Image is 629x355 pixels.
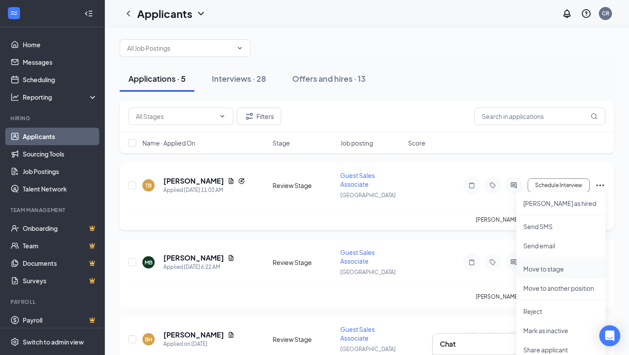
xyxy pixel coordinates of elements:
a: SurveysCrown [23,272,97,289]
svg: Reapply [238,177,245,184]
div: Applied on [DATE] [163,340,235,348]
span: Guest Sales Associate [340,325,375,342]
h5: [PERSON_NAME] [163,330,224,340]
svg: ChevronDown [219,113,226,120]
div: Open Intercom Messenger [599,325,620,346]
span: Job posting [340,139,373,147]
svg: Tag [487,182,498,189]
svg: Document [228,331,235,338]
a: Home [23,36,97,53]
p: [PERSON_NAME] has applied more than . [476,216,605,223]
h5: [PERSON_NAME] [163,253,224,263]
input: Search in applications [474,108,605,125]
svg: Tag [487,259,498,266]
div: Applied [DATE] 11:03 AM [163,186,245,195]
svg: Collapse [84,9,93,18]
a: TeamCrown [23,237,97,254]
svg: Note [467,259,477,266]
div: Team Management [10,206,96,214]
svg: Filter [244,111,255,122]
div: CR [602,10,609,17]
svg: Note [467,182,477,189]
span: Guest Sales Associate [340,248,375,265]
div: Review Stage [273,181,335,190]
svg: ChevronLeft [123,8,134,19]
a: Talent Network [23,180,97,198]
svg: Ellipses [595,180,605,191]
svg: Settings [10,338,19,346]
svg: ChevronDown [236,45,243,52]
svg: Document [228,254,235,261]
div: Interviews · 28 [212,73,266,84]
a: OnboardingCrown [23,219,97,237]
a: Sourcing Tools [23,145,97,163]
button: Filter Filters [237,108,281,125]
div: Review Stage [273,258,335,267]
p: [PERSON_NAME] has applied more than . [476,293,605,300]
div: MB [145,259,152,266]
h3: Chat [440,339,456,349]
svg: QuestionInfo [581,8,591,19]
div: Offers and hires · 13 [292,73,366,84]
svg: ActiveChat [508,182,519,189]
svg: Notifications [562,8,572,19]
span: Name · Applied On [142,139,195,147]
h5: [PERSON_NAME] [163,176,224,186]
svg: ChevronDown [196,8,206,19]
svg: MagnifyingGlass [591,113,598,120]
button: Schedule Interview [528,178,590,192]
div: BH [145,336,152,343]
input: All Job Postings [127,43,233,53]
svg: Document [228,177,235,184]
svg: ActiveChat [508,259,519,266]
div: Review Stage [273,335,335,344]
div: Applied [DATE] 6:22 AM [163,263,235,271]
h1: Applicants [137,6,192,21]
span: Stage [273,139,290,147]
div: Reporting [23,93,98,101]
input: All Stages [136,111,215,121]
div: Payroll [10,298,96,306]
span: Guest Sales Associate [340,171,375,188]
span: Score [408,139,425,147]
span: [GEOGRAPHIC_DATA] [340,346,396,352]
a: DocumentsCrown [23,254,97,272]
span: [GEOGRAPHIC_DATA] [340,269,396,275]
div: TB [145,182,152,189]
div: Hiring [10,115,96,122]
span: [GEOGRAPHIC_DATA] [340,192,396,198]
a: Job Postings [23,163,97,180]
div: Applications · 5 [128,73,186,84]
svg: Analysis [10,93,19,101]
div: Switch to admin view [23,338,84,346]
svg: WorkstreamLogo [10,9,18,17]
a: Applicants [23,128,97,145]
a: PayrollCrown [23,311,97,329]
a: Scheduling [23,71,97,88]
a: Messages [23,53,97,71]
